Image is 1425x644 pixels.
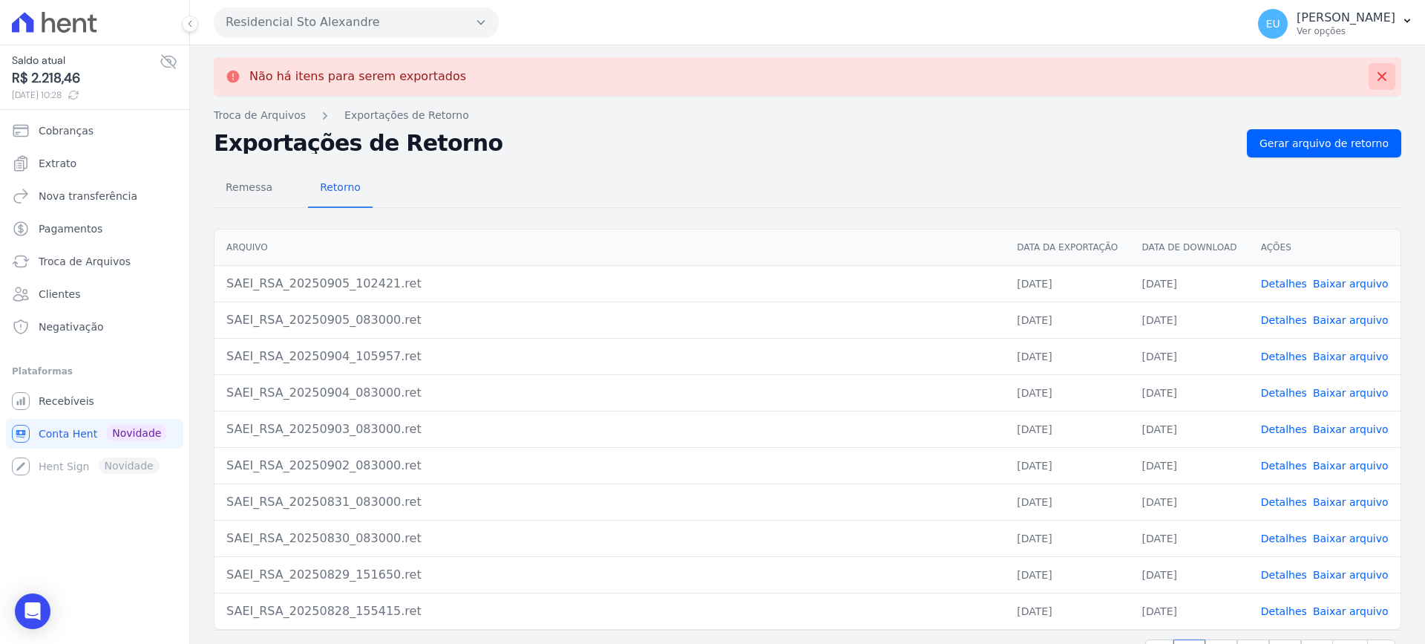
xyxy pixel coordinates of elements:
a: Nova transferência [6,181,183,211]
a: Troca de Arquivos [6,247,183,276]
a: Baixar arquivo [1313,278,1389,290]
td: [DATE] [1130,374,1249,411]
td: [DATE] [1005,338,1130,374]
p: Ver opções [1297,25,1395,37]
a: Baixar arquivo [1313,569,1389,581]
div: SAEI_RSA_20250905_102421.ret [226,275,993,293]
span: Recebíveis [39,394,94,409]
td: [DATE] [1005,556,1130,593]
td: [DATE] [1130,556,1249,593]
span: Pagamentos [39,221,102,236]
nav: Sidebar [12,116,177,481]
a: Detalhes [1261,278,1307,290]
td: [DATE] [1130,520,1249,556]
a: Troca de Arquivos [214,108,306,123]
button: EU [PERSON_NAME] Ver opções [1246,3,1425,45]
td: [DATE] [1005,302,1130,338]
td: [DATE] [1130,302,1249,338]
th: Arquivo [214,230,1005,266]
a: Detalhes [1261,605,1307,617]
h2: Exportações de Retorno [214,133,1235,154]
div: SAEI_RSA_20250829_151650.ret [226,566,993,584]
a: Retorno [308,169,373,208]
td: [DATE] [1005,447,1130,484]
td: [DATE] [1130,265,1249,302]
a: Baixar arquivo [1313,351,1389,362]
td: [DATE] [1005,411,1130,447]
span: Conta Hent [39,426,97,441]
span: Cobranças [39,123,94,138]
a: Detalhes [1261,387,1307,399]
td: [DATE] [1130,338,1249,374]
td: [DATE] [1130,593,1249,629]
a: Extrato [6,149,183,178]
a: Remessa [214,169,284,208]
div: SAEI_RSA_20250904_105957.ret [226,348,993,365]
td: [DATE] [1130,484,1249,520]
a: Baixar arquivo [1313,314,1389,326]
div: SAEI_RSA_20250905_083000.ret [226,311,993,329]
a: Exportações de Retorno [344,108,469,123]
td: [DATE] [1005,520,1130,556]
a: Gerar arquivo de retorno [1247,129,1401,157]
span: Negativação [39,319,104,334]
span: R$ 2.218,46 [12,68,160,88]
p: Não há itens para serem exportados [249,69,466,84]
a: Detalhes [1261,569,1307,581]
span: Novidade [106,425,167,441]
a: Baixar arquivo [1313,496,1389,508]
a: Baixar arquivo [1313,605,1389,617]
a: Detalhes [1261,351,1307,362]
a: Detalhes [1261,496,1307,508]
div: Open Intercom Messenger [15,593,50,629]
span: Gerar arquivo de retorno [1259,136,1389,151]
td: [DATE] [1130,447,1249,484]
div: SAEI_RSA_20250904_083000.ret [226,384,993,402]
div: SAEI_RSA_20250902_083000.ret [226,457,993,475]
a: Pagamentos [6,214,183,244]
th: Ações [1249,230,1401,266]
td: [DATE] [1005,265,1130,302]
span: EU [1266,19,1280,29]
p: [PERSON_NAME] [1297,10,1395,25]
span: Nova transferência [39,189,137,204]
td: [DATE] [1130,411,1249,447]
a: Negativação [6,312,183,342]
th: Data da Exportação [1005,230,1130,266]
a: Clientes [6,279,183,309]
a: Detalhes [1261,423,1307,435]
a: Baixar arquivo [1313,387,1389,399]
td: [DATE] [1005,593,1130,629]
span: Troca de Arquivos [39,254,131,269]
th: Data de Download [1130,230,1249,266]
a: Cobranças [6,116,183,146]
span: Extrato [39,156,76,171]
a: Detalhes [1261,314,1307,326]
div: SAEI_RSA_20250903_083000.ret [226,420,993,438]
span: Remessa [217,172,281,202]
nav: Breadcrumb [214,108,1401,123]
a: Detalhes [1261,533,1307,544]
a: Baixar arquivo [1313,533,1389,544]
td: [DATE] [1005,484,1130,520]
div: SAEI_RSA_20250828_155415.ret [226,602,993,620]
div: SAEI_RSA_20250830_083000.ret [226,530,993,547]
button: Residencial Sto Alexandre [214,7,499,37]
a: Conta Hent Novidade [6,419,183,449]
span: Saldo atual [12,53,160,68]
div: SAEI_RSA_20250831_083000.ret [226,493,993,511]
a: Baixar arquivo [1313,460,1389,472]
td: [DATE] [1005,374,1130,411]
span: [DATE] 10:28 [12,88,160,102]
span: Clientes [39,287,80,302]
a: Detalhes [1261,460,1307,472]
a: Baixar arquivo [1313,423,1389,435]
a: Recebíveis [6,386,183,416]
div: Plataformas [12,362,177,380]
span: Retorno [311,172,370,202]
